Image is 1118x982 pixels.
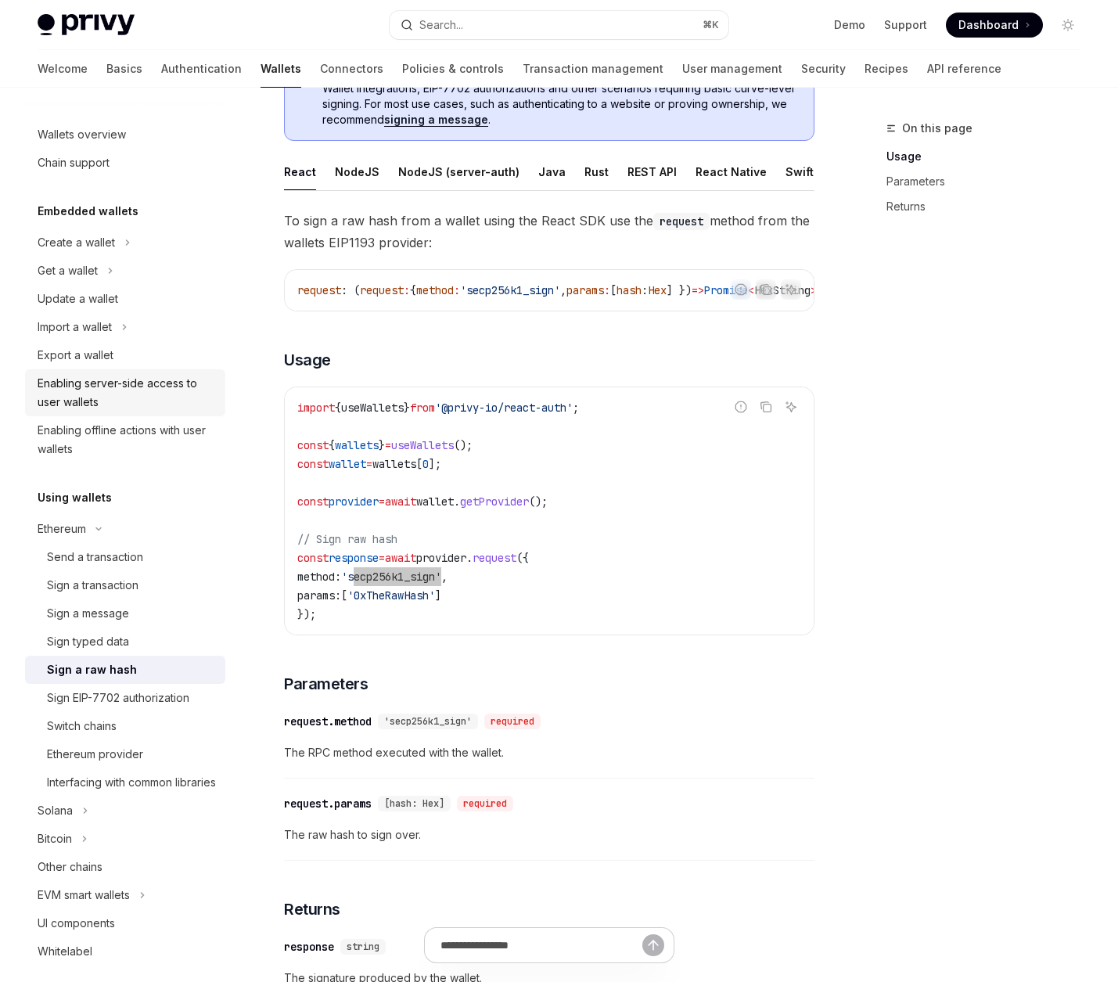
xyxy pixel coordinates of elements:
span: wallets [335,438,379,452]
span: => [692,283,704,297]
a: Wallets overview [25,121,225,149]
div: Get a wallet [38,261,98,280]
span: Hex [648,283,667,297]
a: Update a wallet [25,285,225,313]
div: Java [538,153,566,190]
h5: Using wallets [38,488,112,507]
span: > [811,283,817,297]
div: required [457,796,513,811]
a: Basics [106,50,142,88]
span: Returns [284,898,340,920]
span: [hash: Hex] [384,797,444,810]
input: Ask a question... [440,928,642,962]
a: Welcome [38,50,88,88]
span: Usage [284,349,331,371]
span: response [329,551,379,565]
div: Bitcoin [38,829,72,848]
a: Sign a transaction [25,571,225,599]
button: Toggle Bitcoin section [25,825,225,853]
span: 'secp256k1_sign' [341,570,441,584]
span: (); [454,438,473,452]
div: Update a wallet [38,290,118,308]
a: Ethereum provider [25,740,225,768]
span: method: [297,570,341,584]
span: await [385,495,416,509]
div: Ethereum provider [47,745,143,764]
a: Policies & controls [402,50,504,88]
div: Wallets overview [38,125,126,144]
span: '0xTheRawHash' [347,588,435,603]
span: 'secp256k1_sign' [384,715,472,728]
span: : [604,283,610,297]
span: ] [435,588,441,603]
span: request [360,283,404,297]
a: Dashboard [946,13,1043,38]
span: provider [416,551,466,565]
span: useWallets [341,401,404,415]
span: ({ [516,551,529,565]
div: Rust [584,153,609,190]
span: 'secp256k1_sign' [460,283,560,297]
span: ] }) [667,283,692,297]
button: Toggle Get a wallet section [25,257,225,285]
span: Promise [704,283,748,297]
span: = [379,551,385,565]
a: Send a transaction [25,543,225,571]
span: { [329,438,335,452]
a: Usage [886,144,1093,169]
div: EVM smart wallets [38,886,130,905]
div: required [484,714,541,729]
button: Send message [642,934,664,956]
span: This interface is for raw signing over a hash, which primarily applies to Coinbase Smart Wallet i... [322,65,798,128]
a: Sign typed data [25,628,225,656]
span: 0 [422,457,429,471]
a: Wallets [261,50,301,88]
span: , [441,570,448,584]
span: params: [297,588,341,603]
span: HexString [754,283,811,297]
span: ; [573,401,579,415]
div: Other chains [38,858,102,876]
span: } [404,401,410,415]
div: Sign EIP-7702 authorization [47,689,189,707]
span: const [297,438,329,452]
button: Ask AI [781,279,801,300]
a: Sign EIP-7702 authorization [25,684,225,712]
div: REST API [627,153,677,190]
button: Report incorrect code [731,397,751,417]
span: '@privy-io/react-auth' [435,401,573,415]
div: request.method [284,714,372,729]
span: wallet [416,495,454,509]
a: Support [884,17,927,33]
a: Recipes [865,50,908,88]
span: ⌘ K [703,19,719,31]
span: request [473,551,516,565]
span: : [404,283,410,297]
div: Swift [785,153,814,190]
span: The RPC method executed with the wallet. [284,743,814,762]
a: Enabling offline actions with user wallets [25,416,225,463]
div: Sign a message [47,604,129,623]
button: Ask AI [781,397,801,417]
div: Sign a raw hash [47,660,137,679]
a: Connectors [320,50,383,88]
span: provider [329,495,379,509]
span: On this page [902,119,972,138]
div: Sign a transaction [47,576,138,595]
span: . [466,551,473,565]
code: request [653,213,710,230]
div: Whitelabel [38,942,92,961]
div: request.params [284,796,372,811]
button: Toggle Solana section [25,797,225,825]
div: NodeJS (server-auth) [398,153,519,190]
span: Dashboard [958,17,1019,33]
span: [ [610,283,617,297]
a: API reference [927,50,1001,88]
a: User management [682,50,782,88]
div: NodeJS [335,153,379,190]
button: Toggle EVM smart wallets section [25,881,225,909]
span: < [748,283,754,297]
div: Enabling offline actions with user wallets [38,421,216,459]
span: import [297,401,335,415]
span: const [297,551,329,565]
